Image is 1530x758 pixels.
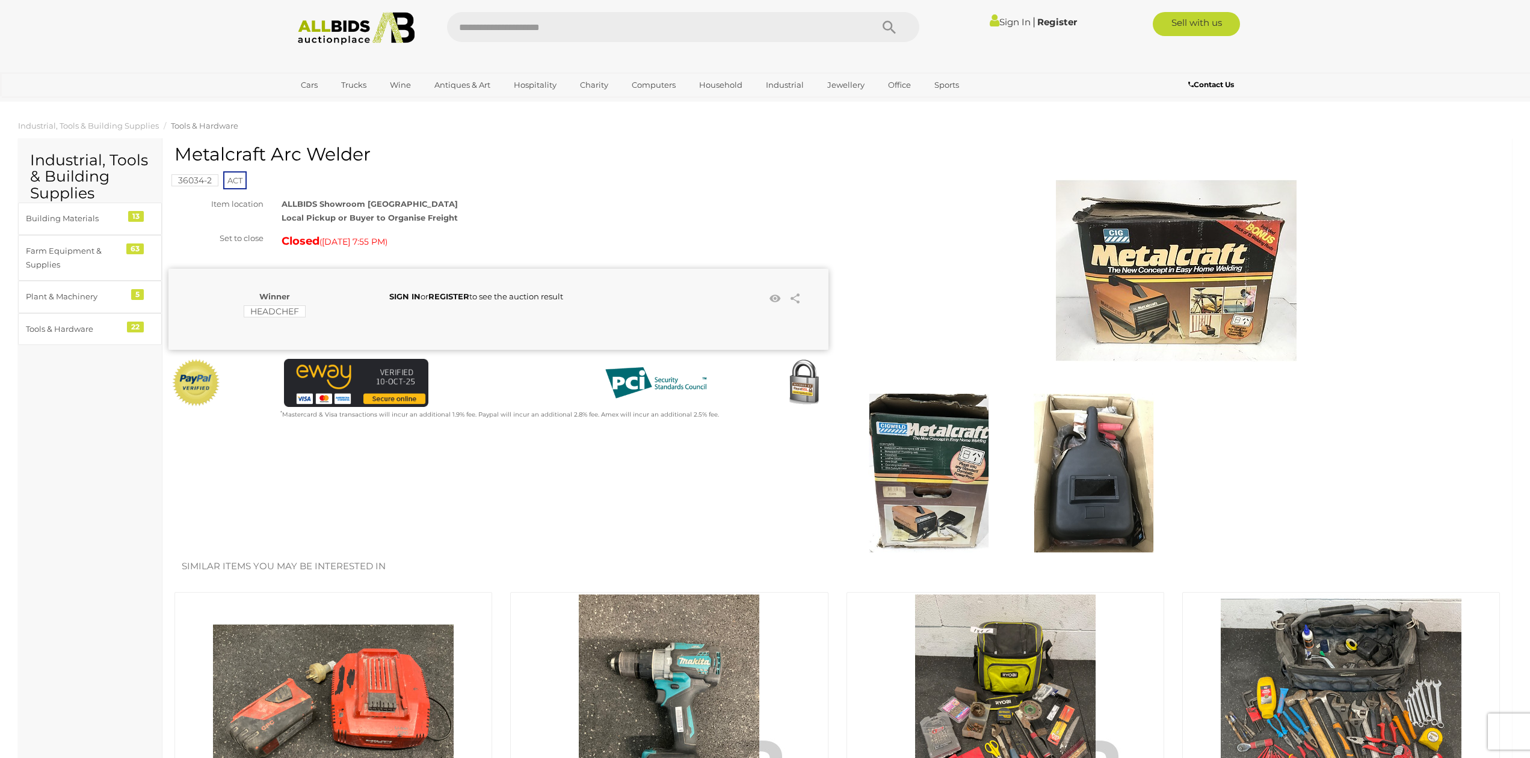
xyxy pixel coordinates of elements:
a: Plant & Machinery 5 [18,281,162,313]
a: Industrial [758,75,812,95]
mark: HEADCHEF [244,305,306,317]
div: Set to close [159,231,273,245]
div: 22 [127,322,144,332]
img: Metalcraft Arc Welder [1056,150,1297,391]
a: Computers [624,75,683,95]
div: Farm Equipment & Supplies [26,244,125,272]
a: Wine [382,75,419,95]
h1: Metalcraft Arc Welder [174,144,825,164]
a: Cars [293,75,325,95]
img: Metalcraft Arc Welder [850,394,1008,552]
a: Jewellery [819,75,872,95]
h2: Similar items you may be interested in [182,561,1493,572]
strong: Closed [282,234,319,248]
a: Sports [927,75,967,95]
img: Metalcraft Arc Welder [1014,394,1173,552]
span: | [1032,15,1035,28]
a: Charity [572,75,616,95]
h2: Industrial, Tools & Building Supplies [30,152,150,202]
a: REGISTER [428,292,469,301]
strong: ALLBIDS Showroom [GEOGRAPHIC_DATA] [282,199,458,209]
a: Industrial, Tools & Building Supplies [18,121,159,130]
strong: Local Pickup or Buyer to Organise Freight [282,213,458,222]
span: or to see the auction result [389,292,563,301]
div: Tools & Hardware [26,322,125,336]
a: Trucks [333,75,374,95]
b: Contact Us [1188,80,1234,89]
img: Allbids.com.au [291,12,422,45]
a: Building Materials 13 [18,203,162,234]
span: ACT [223,171,247,189]
small: Mastercard & Visa transactions will incur an additional 1.9% fee. Paypal will incur an additional... [280,411,719,418]
b: Winner [259,292,290,301]
img: PCI DSS compliant [596,359,716,407]
span: [DATE] 7:55 PM [322,236,385,247]
div: Item location [159,197,273,211]
div: 63 [126,243,144,254]
li: Watch this item [766,290,784,308]
span: ( ) [319,237,387,246]
a: Hospitality [506,75,564,95]
div: 13 [128,211,144,222]
a: Tools & Hardware [171,121,238,130]
a: Household [691,75,750,95]
img: Secured by Rapid SSL [780,359,828,407]
a: Contact Us [1188,78,1237,91]
a: [GEOGRAPHIC_DATA] [293,95,394,115]
mark: 36034-2 [171,174,218,186]
a: Antiques & Art [427,75,498,95]
img: eWAY Payment Gateway [284,359,428,407]
img: Official PayPal Seal [171,359,221,407]
a: Sign In [990,16,1031,28]
a: Farm Equipment & Supplies 63 [18,235,162,281]
div: Building Materials [26,212,125,225]
div: 5 [131,289,144,300]
div: Plant & Machinery [26,290,125,304]
a: SIGN IN [389,292,421,301]
a: Sell with us [1153,12,1240,36]
button: Search [859,12,919,42]
a: Office [880,75,919,95]
a: Register [1037,16,1077,28]
a: Tools & Hardware 22 [18,313,162,345]
a: 36034-2 [171,176,218,185]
